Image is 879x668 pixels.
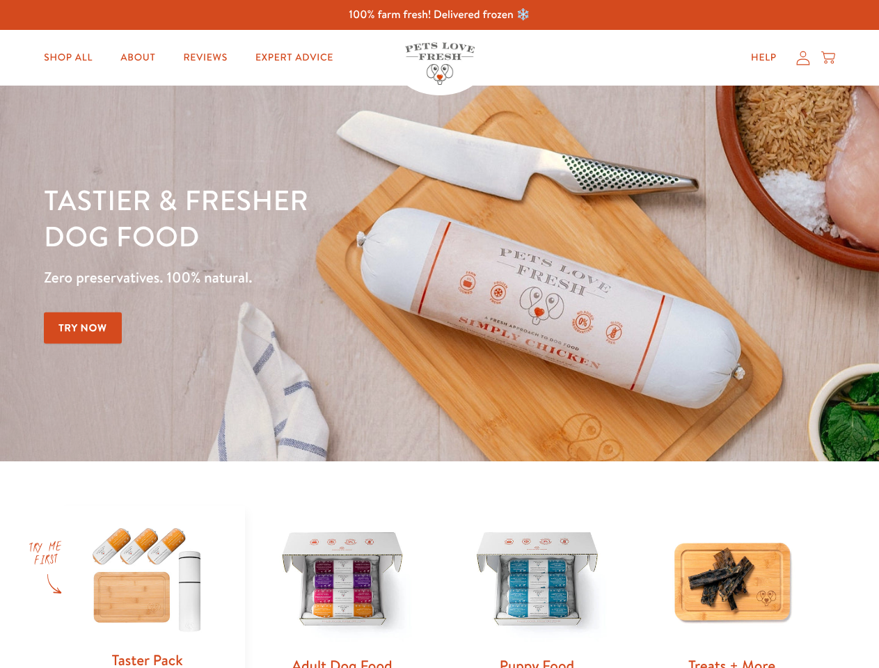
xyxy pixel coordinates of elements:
a: Try Now [44,312,122,344]
a: Reviews [172,44,238,72]
a: Shop All [33,44,104,72]
h1: Tastier & fresher dog food [44,182,571,254]
a: Help [740,44,788,72]
p: Zero preservatives. 100% natural. [44,265,571,290]
img: Pets Love Fresh [405,42,475,85]
a: Expert Advice [244,44,345,72]
a: About [109,44,166,72]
